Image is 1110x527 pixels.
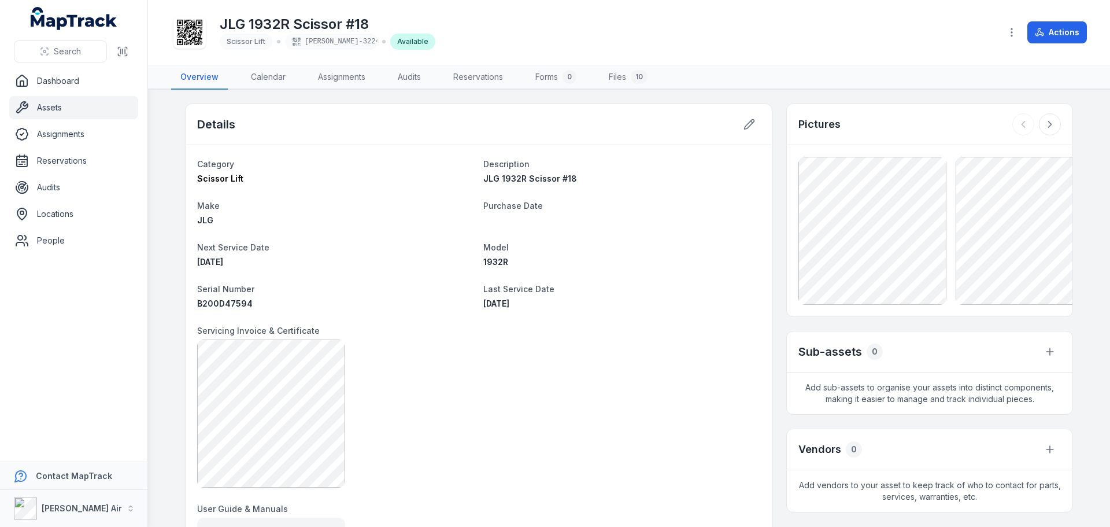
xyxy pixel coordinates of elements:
a: Reservations [9,149,138,172]
h2: Details [197,116,235,132]
span: 1932R [483,257,508,267]
a: Dashboard [9,69,138,93]
div: 0 [846,441,862,458]
div: 0 [563,70,576,84]
span: User Guide & Manuals [197,504,288,514]
span: Description [483,159,530,169]
span: JLG 1932R Scissor #18 [483,174,577,183]
h3: Pictures [798,116,841,132]
span: Purchase Date [483,201,543,211]
a: People [9,229,138,252]
span: Make [197,201,220,211]
div: 0 [867,344,883,360]
span: Scissor Lift [197,174,243,183]
a: Assets [9,96,138,119]
span: JLG [197,215,213,225]
a: Reservations [444,65,512,90]
a: Overview [171,65,228,90]
a: Assignments [309,65,375,90]
span: Scissor Lift [227,37,265,46]
span: Search [54,46,81,57]
span: B200D47594 [197,298,253,308]
a: Audits [9,176,138,199]
span: [DATE] [197,257,223,267]
span: Add vendors to your asset to keep track of who to contact for parts, services, warranties, etc. [787,470,1072,512]
time: 7/22/2025, 12:00:00 AM [483,298,509,308]
h3: Vendors [798,441,841,458]
h1: JLG 1932R Scissor #18 [220,15,435,34]
span: Model [483,242,509,252]
a: Audits [388,65,430,90]
a: MapTrack [31,7,117,30]
div: 10 [631,70,647,84]
span: Add sub-assets to organise your assets into distinct components, making it easier to manage and t... [787,373,1072,414]
strong: Contact MapTrack [36,471,112,481]
div: Available [390,34,435,50]
span: Next Service Date [197,242,269,252]
button: Search [14,40,107,62]
h2: Sub-assets [798,344,862,360]
span: Last Service Date [483,284,554,294]
strong: [PERSON_NAME] Air [42,503,122,513]
div: [PERSON_NAME]-3224 [285,34,378,50]
a: Forms0 [526,65,586,90]
span: [DATE] [483,298,509,308]
a: Locations [9,202,138,226]
span: Serial Number [197,284,254,294]
span: Category [197,159,234,169]
a: Calendar [242,65,295,90]
time: 10/22/2025, 12:00:00 AM [197,257,223,267]
a: Files10 [600,65,657,90]
span: Servicing Invoice & Certificate [197,326,320,336]
button: Actions [1027,21,1087,43]
a: Assignments [9,123,138,146]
